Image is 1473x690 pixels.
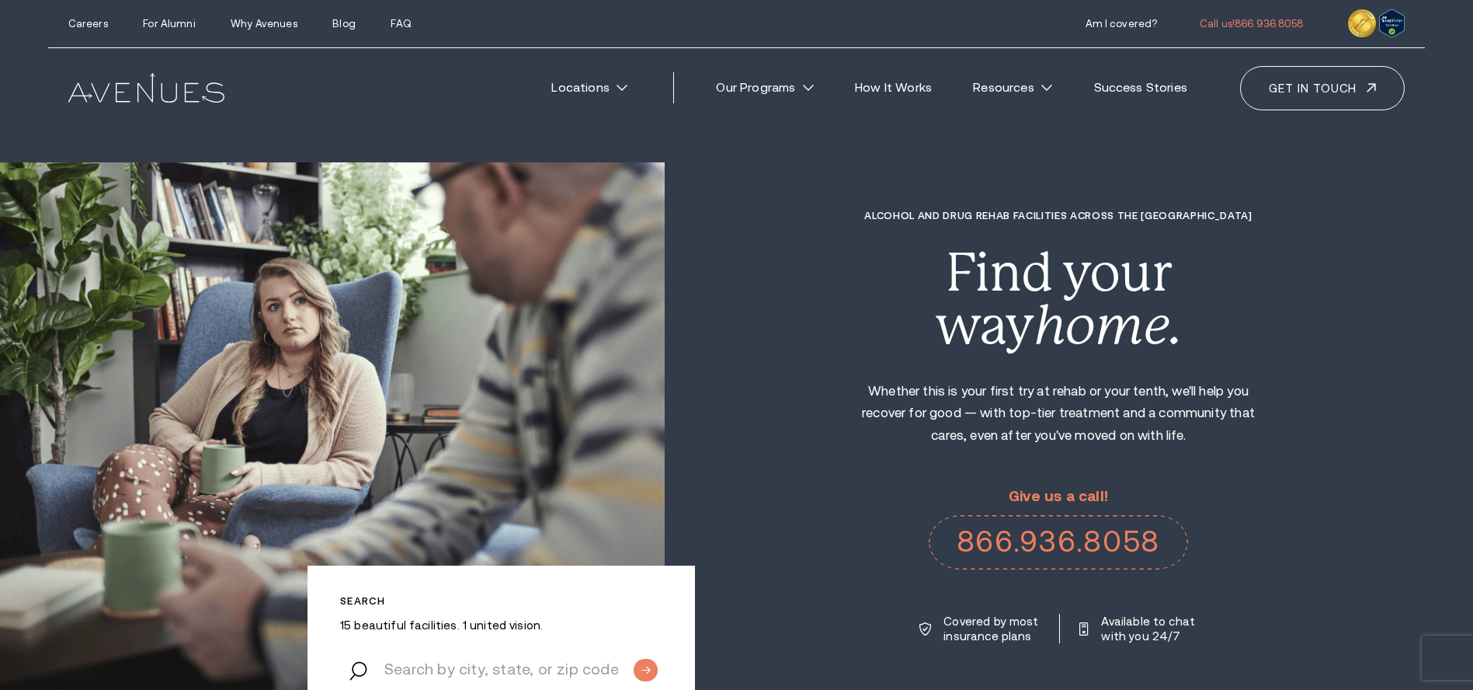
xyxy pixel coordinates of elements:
[957,71,1068,105] a: Resources
[929,489,1187,505] p: Give us a call!
[943,614,1040,643] p: Covered by most insurance plans
[846,210,1270,221] h1: Alcohol and Drug Rehab Facilities across the [GEOGRAPHIC_DATA]
[332,18,356,30] a: Blog
[839,71,948,105] a: How It Works
[536,71,644,105] a: Locations
[1379,9,1405,37] img: Verify Approval for www.avenuesrecovery.com
[846,381,1270,448] p: Whether this is your first try at rehab or your tenth, we'll help you recover for good — with top...
[1200,18,1304,30] a: Call us!866.936.8058
[340,595,662,607] p: Search
[391,18,411,30] a: FAQ
[919,614,1040,643] a: Covered by most insurance plans
[143,18,195,30] a: For Alumni
[1079,614,1197,643] a: Available to chat with you 24/7
[1078,71,1203,105] a: Success Stories
[1086,18,1158,30] a: Am I covered?
[231,18,297,30] a: Why Avenues
[846,246,1270,353] div: Find your way
[634,659,658,681] input: Submit
[1034,294,1182,356] i: home.
[68,18,108,30] a: Careers
[1101,614,1197,643] p: Available to chat with you 24/7
[1240,66,1405,110] a: Get in touch
[1235,18,1304,30] span: 866.936.8058
[700,71,829,105] a: Our Programs
[929,515,1187,570] a: 866.936.8058
[340,618,662,632] p: 15 beautiful facilities. 1 united vision.
[1379,14,1405,29] a: Verify LegitScript Approval for www.avenuesrecovery.com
